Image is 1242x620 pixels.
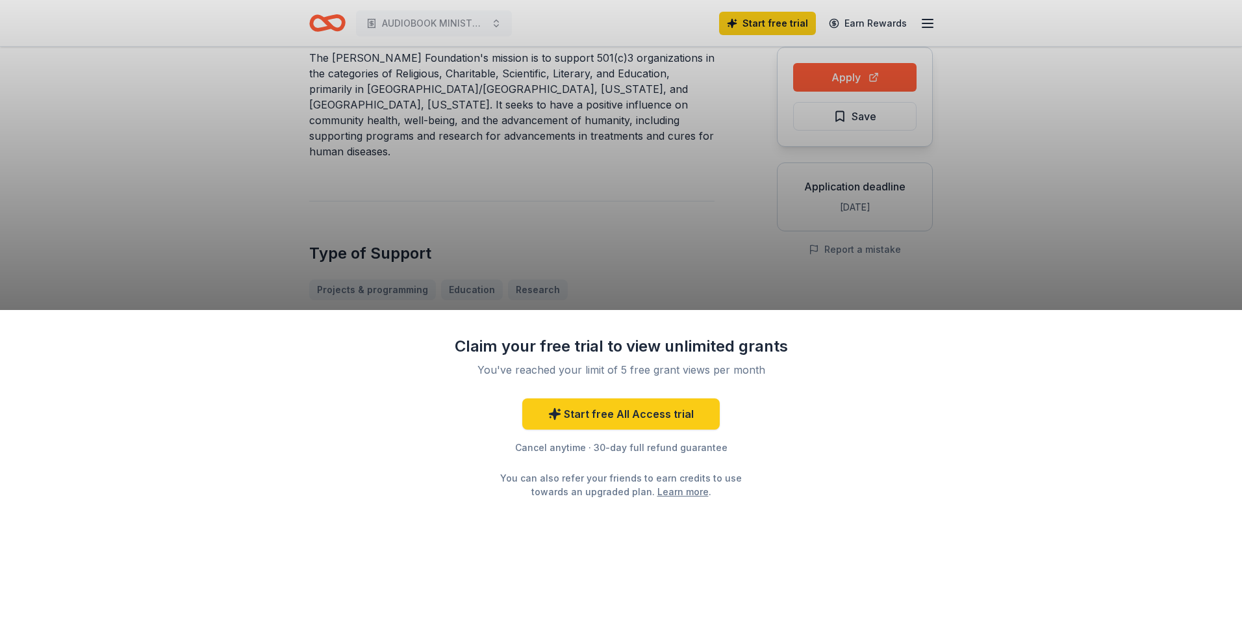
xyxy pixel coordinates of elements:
[452,440,790,456] div: Cancel anytime · 30-day full refund guarantee
[522,398,720,430] a: Start free All Access trial
[468,362,774,378] div: You've reached your limit of 5 free grant views per month
[452,336,790,357] div: Claim your free trial to view unlimited grants
[657,485,709,498] a: Learn more
[488,471,754,498] div: You can also refer your friends to earn credits to use towards an upgraded plan. .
